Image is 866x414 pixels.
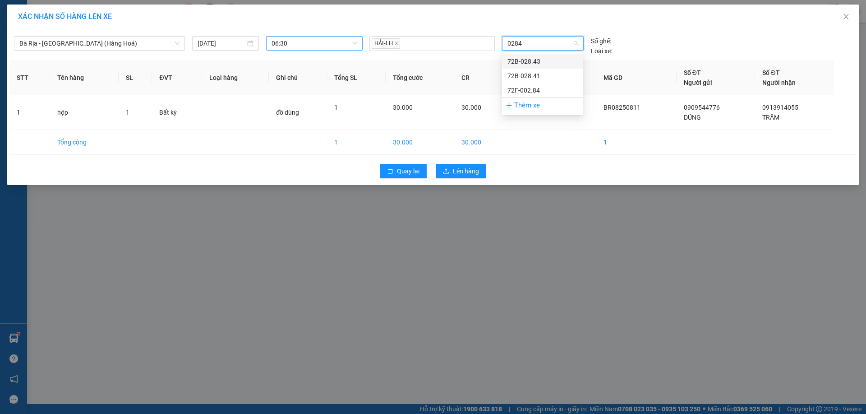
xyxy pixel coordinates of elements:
td: Tổng cộng [50,130,118,155]
td: 1 [596,130,677,155]
td: Bất kỳ [152,95,202,130]
span: Số ghế: [591,36,611,46]
span: DŨNG [684,114,701,121]
div: 72F-002.84 [502,83,583,98]
td: 30.000 [386,130,455,155]
th: STT [9,60,50,95]
td: 30.000 [454,130,507,155]
td: 1 [327,130,385,155]
span: Số ĐT [762,69,779,76]
span: 1 [334,104,338,111]
span: close [843,13,850,20]
span: đồ dùng [276,109,299,116]
span: 30.000 [461,104,481,111]
span: upload [443,168,449,175]
span: Bà Rịa - Sài Gòn (Hàng Hoá) [19,37,180,50]
span: 1 [126,109,129,116]
span: plus [506,102,512,109]
div: 72F-002.84 [507,85,578,95]
span: BR08250811 [603,104,640,111]
th: Loại hàng [202,60,269,95]
input: 13/08/2025 [198,38,245,48]
span: Người gửi [684,79,712,86]
div: 72B-028.43 [502,54,583,69]
span: 0909544776 [684,104,720,111]
span: TRÂM [762,114,779,121]
th: Tổng SL [327,60,385,95]
span: Lên hàng [453,166,479,176]
div: Thêm xe [502,98,583,113]
div: 72B-028.41 [502,69,583,83]
span: 06:30 [272,37,357,50]
button: Close [834,5,859,30]
th: Tên hàng [50,60,118,95]
th: Tổng cước [386,60,455,95]
th: SL [119,60,152,95]
span: Loại xe: [591,46,612,56]
span: 30.000 [393,104,413,111]
div: 72B-028.43 [507,56,578,66]
span: rollback [387,168,393,175]
th: CR [454,60,507,95]
th: Mã GD [596,60,677,95]
span: HẢI-LH [372,38,400,49]
span: 0913914055 [762,104,798,111]
button: uploadLên hàng [436,164,486,178]
span: Số ĐT [684,69,701,76]
div: 72B-028.41 [507,71,578,81]
td: 1 [9,95,50,130]
span: close [394,41,399,46]
button: rollbackQuay lại [380,164,427,178]
th: Ghi chú [269,60,327,95]
td: hộp [50,95,118,130]
span: Quay lại [397,166,419,176]
th: ĐVT [152,60,202,95]
span: XÁC NHẬN SỐ HÀNG LÊN XE [18,12,112,21]
span: Người nhận [762,79,796,86]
